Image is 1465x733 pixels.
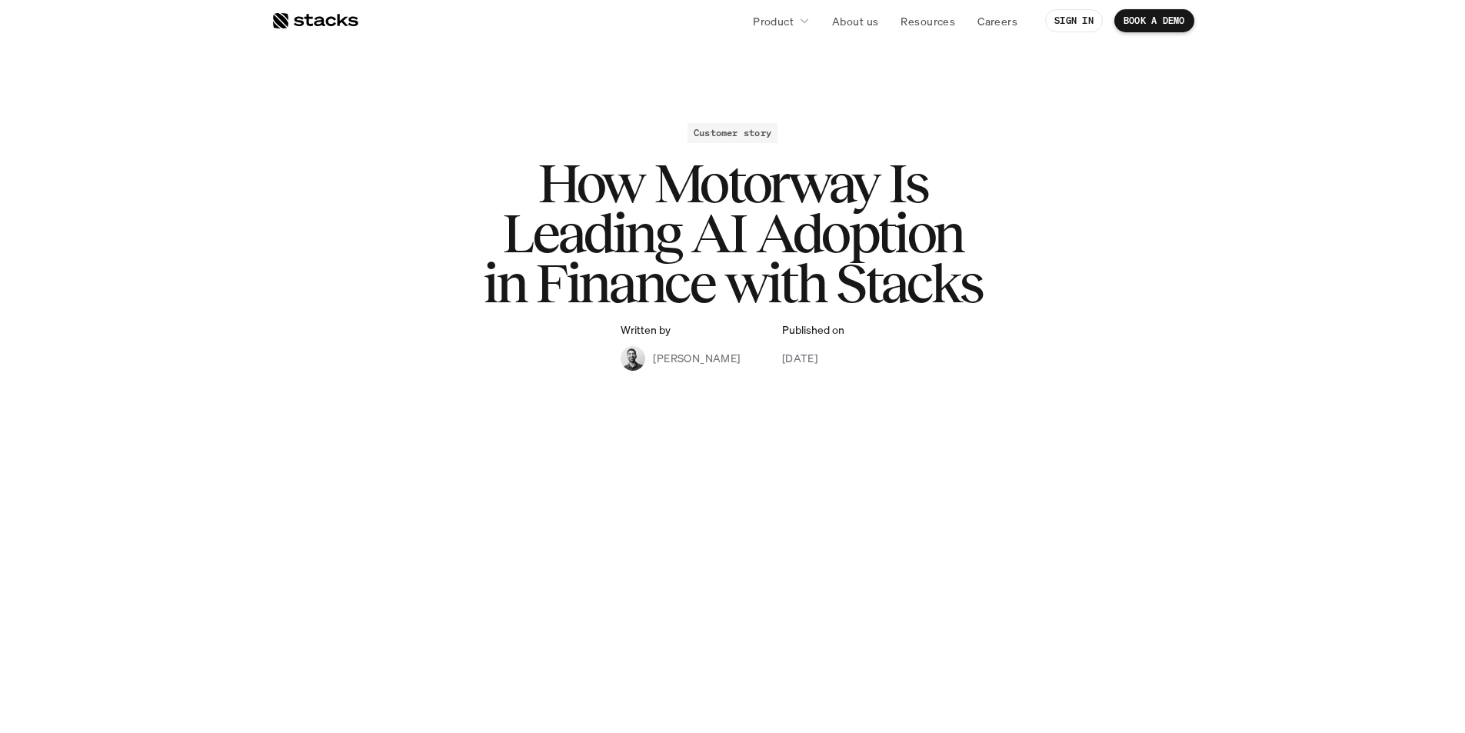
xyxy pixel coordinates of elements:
a: BOOK A DEMO [1114,9,1194,32]
p: [DATE] [782,350,818,366]
p: About us [832,13,878,29]
p: SIGN IN [1054,15,1094,26]
p: BOOK A DEMO [1124,15,1185,26]
p: Resources [901,13,955,29]
a: Resources [891,7,964,35]
h2: Customer story [694,128,771,138]
p: [PERSON_NAME] [653,350,740,366]
a: Careers [968,7,1027,35]
a: SIGN IN [1045,9,1103,32]
p: Written by [621,324,671,337]
a: About us [823,7,887,35]
p: Product [753,13,794,29]
h1: How Motorway Is Leading AI Adoption in Finance with Stacks [425,158,1040,308]
p: Careers [977,13,1017,29]
p: Published on [782,324,844,337]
